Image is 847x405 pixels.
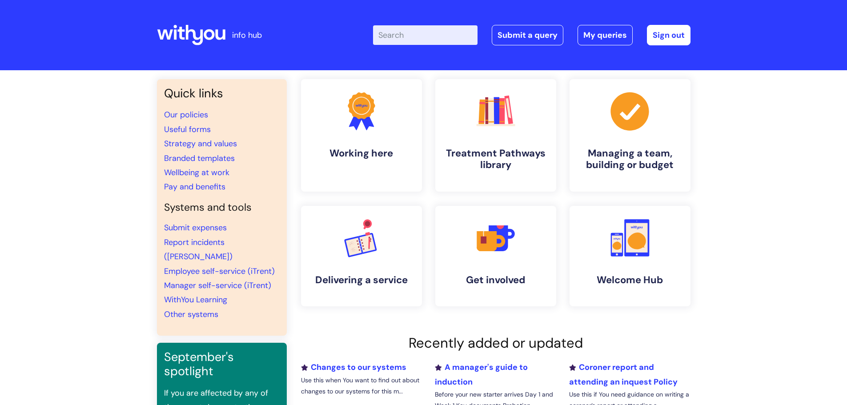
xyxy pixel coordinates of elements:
[164,181,225,192] a: Pay and benefits
[301,79,422,192] a: Working here
[570,206,690,306] a: Welcome Hub
[435,362,528,387] a: A manager's guide to induction
[164,309,218,320] a: Other systems
[164,124,211,135] a: Useful forms
[442,274,549,286] h4: Get involved
[308,148,415,159] h4: Working here
[164,350,280,379] h3: September's spotlight
[164,237,233,262] a: Report incidents ([PERSON_NAME])
[570,79,690,192] a: Managing a team, building or budget
[164,153,235,164] a: Branded templates
[577,148,683,171] h4: Managing a team, building or budget
[647,25,690,45] a: Sign out
[164,167,229,178] a: Wellbeing at work
[164,201,280,214] h4: Systems and tools
[164,138,237,149] a: Strategy and values
[164,86,280,100] h3: Quick links
[301,335,690,351] h2: Recently added or updated
[435,79,556,192] a: Treatment Pathways library
[164,109,208,120] a: Our policies
[373,25,478,45] input: Search
[301,375,422,397] p: Use this when You want to find out about changes to our systems for this m...
[232,28,262,42] p: info hub
[373,25,690,45] div: | -
[164,280,271,291] a: Manager self-service (iTrent)
[577,274,683,286] h4: Welcome Hub
[301,362,406,373] a: Changes to our systems
[308,274,415,286] h4: Delivering a service
[164,294,227,305] a: WithYou Learning
[164,222,227,233] a: Submit expenses
[569,362,678,387] a: Coroner report and attending an inquest Policy
[578,25,633,45] a: My queries
[301,206,422,306] a: Delivering a service
[164,266,275,277] a: Employee self-service (iTrent)
[492,25,563,45] a: Submit a query
[442,148,549,171] h4: Treatment Pathways library
[435,206,556,306] a: Get involved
